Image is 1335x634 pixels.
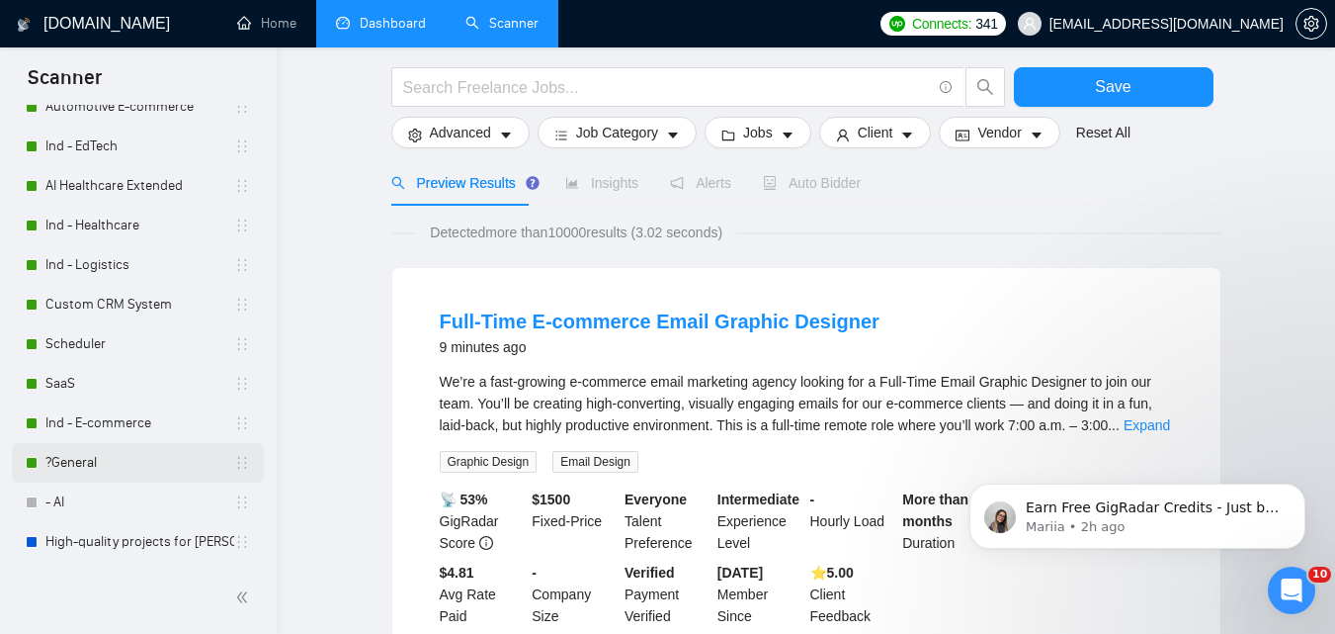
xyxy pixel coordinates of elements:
span: holder [234,455,250,471]
span: holder [234,534,250,550]
div: Avg Rate Paid [436,562,529,627]
b: $ 1500 [532,492,570,507]
img: upwork-logo.png [889,16,905,32]
span: double-left [235,588,255,607]
a: Custom CRM System [45,285,234,324]
a: Ind - E-commerce [45,404,234,443]
li: High-quality projects for Albina [12,522,264,562]
button: userClientcaret-down [819,117,932,148]
a: Ind - Healthcare [45,206,234,245]
li: Scheduler [12,324,264,364]
span: holder [234,297,250,313]
span: holder [234,376,250,392]
span: 341 [975,13,997,35]
span: holder [234,257,250,273]
span: holder [234,99,250,115]
li: Automotive E-commerce [12,87,264,127]
span: Job Category [576,122,658,143]
span: user [1023,17,1037,31]
span: Advanced [430,122,491,143]
li: SaaS [12,364,264,404]
div: Talent Preference [621,489,713,554]
li: Custom CRM System [12,285,264,324]
span: bars [554,128,568,142]
span: ... [1108,417,1120,433]
button: idcardVendorcaret-down [939,117,1059,148]
b: Intermediate [717,492,799,507]
span: setting [408,128,422,142]
a: setting [1295,16,1327,32]
span: area-chart [565,176,579,190]
span: Scanner [12,63,118,105]
span: robot [763,176,777,190]
span: We’re a fast-growing e-commerce email marketing agency looking for a Full-Time Email Graphic Desi... [440,374,1152,433]
div: Tooltip anchor [524,174,542,192]
a: Scheduler [45,324,234,364]
b: Everyone [625,492,687,507]
img: logo [17,9,31,41]
span: Vendor [977,122,1021,143]
span: holder [234,138,250,154]
span: Jobs [743,122,773,143]
b: 📡 53% [440,492,488,507]
span: info-circle [940,81,953,94]
span: holder [234,415,250,431]
iframe: Intercom live chat [1268,567,1315,614]
div: Fixed-Price [528,489,621,554]
button: setting [1295,8,1327,40]
span: Detected more than 10000 results (3.02 seconds) [416,222,736,243]
span: holder [234,218,250,233]
button: search [965,67,1005,107]
li: ?General [12,443,264,483]
span: Client [858,122,893,143]
span: caret-down [666,128,680,142]
div: Company Size [528,562,621,627]
span: Email Design [552,451,638,473]
a: Ind - Logistics [45,245,234,285]
span: search [391,176,405,190]
li: - AI [12,483,264,522]
span: Alerts [670,175,731,191]
span: search [966,78,1004,96]
a: Ind - EdTech [45,127,234,166]
span: Insights [565,175,638,191]
div: Client Feedback [806,562,899,627]
b: $4.81 [440,565,474,581]
input: Search Freelance Jobs... [403,75,931,100]
b: Verified [625,565,675,581]
b: ⭐️ 5.00 [810,565,854,581]
span: Preview Results [391,175,534,191]
a: Automotive E-commerce [45,87,234,127]
div: Member Since [713,562,806,627]
li: AI Healthcare Extended [12,166,264,206]
a: AI Healthcare Extended [45,166,234,206]
a: - AI [45,483,234,522]
b: - [532,565,537,581]
a: Full-Time E-commerce Email Graphic Designer [440,311,879,332]
div: We’re a fast-growing e-commerce email marketing agency looking for a Full-Time Email Graphic Desi... [440,371,1173,436]
button: Save [1014,67,1213,107]
span: 10 [1308,567,1331,583]
a: SaaS [45,364,234,404]
div: Hourly Load [806,489,899,554]
b: - [810,492,815,507]
span: Auto Bidder [763,175,861,191]
a: Expand [1124,417,1170,433]
div: Duration [898,489,991,554]
span: holder [234,178,250,194]
span: folder [721,128,735,142]
span: Save [1095,74,1130,99]
span: caret-down [900,128,914,142]
button: folderJobscaret-down [705,117,811,148]
a: ?General [45,443,234,483]
span: caret-down [781,128,794,142]
span: Connects: [912,13,971,35]
span: notification [670,176,684,190]
span: info-circle [479,536,493,550]
span: user [836,128,850,142]
a: searchScanner [465,15,539,32]
a: homeHome [237,15,296,32]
